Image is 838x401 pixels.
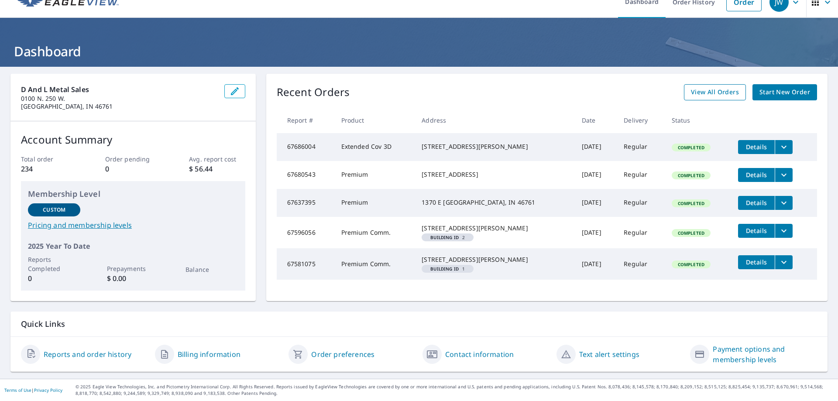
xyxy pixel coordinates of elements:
p: Custom [43,206,65,214]
a: View All Orders [684,84,746,100]
div: [STREET_ADDRESS][PERSON_NAME] [422,224,568,233]
td: [DATE] [575,133,617,161]
td: [DATE] [575,161,617,189]
span: 1 [425,267,470,271]
button: filesDropdownBtn-67637395 [775,196,793,210]
td: [DATE] [575,248,617,280]
button: detailsBtn-67596056 [738,224,775,238]
button: filesDropdownBtn-67581075 [775,255,793,269]
th: Delivery [617,107,664,133]
p: Recent Orders [277,84,350,100]
td: Premium Comm. [334,248,415,280]
td: [DATE] [575,189,617,217]
span: 2 [425,235,470,240]
p: Balance [185,265,238,274]
h1: Dashboard [10,42,828,60]
p: Quick Links [21,319,817,329]
p: Avg. report cost [189,154,245,164]
a: Billing information [178,349,240,360]
p: 0 [28,273,80,284]
a: Start New Order [752,84,817,100]
a: Order preferences [311,349,374,360]
a: Text alert settings [579,349,639,360]
button: filesDropdownBtn-67680543 [775,168,793,182]
em: Building ID [430,235,459,240]
p: Membership Level [28,188,238,200]
button: detailsBtn-67680543 [738,168,775,182]
a: Privacy Policy [34,387,62,393]
th: Date [575,107,617,133]
td: 67680543 [277,161,334,189]
th: Report # [277,107,334,133]
p: $ 0.00 [107,273,159,284]
td: Premium [334,161,415,189]
p: $ 56.44 [189,164,245,174]
td: 67596056 [277,217,334,248]
button: detailsBtn-67637395 [738,196,775,210]
th: Status [665,107,731,133]
td: Premium [334,189,415,217]
a: Pricing and membership levels [28,220,238,230]
td: Regular [617,217,664,248]
p: 0100 N. 250 W. [21,95,217,103]
p: [GEOGRAPHIC_DATA], IN 46761 [21,103,217,110]
span: Details [743,226,769,235]
td: Extended Cov 3D [334,133,415,161]
td: Premium Comm. [334,217,415,248]
span: Completed [673,261,710,267]
a: Terms of Use [4,387,31,393]
td: [DATE] [575,217,617,248]
p: 0 [105,164,161,174]
td: 67686004 [277,133,334,161]
a: Contact information [445,349,514,360]
a: Payment options and membership levels [713,344,817,365]
td: Regular [617,161,664,189]
span: Details [743,143,769,151]
span: Details [743,199,769,207]
p: | [4,387,62,393]
td: Regular [617,248,664,280]
div: [STREET_ADDRESS] [422,170,568,179]
td: 67581075 [277,248,334,280]
p: Prepayments [107,264,159,273]
p: Order pending [105,154,161,164]
span: Completed [673,172,710,178]
div: [STREET_ADDRESS][PERSON_NAME] [422,142,568,151]
span: Completed [673,144,710,151]
th: Address [415,107,575,133]
span: Details [743,171,769,179]
td: Regular [617,133,664,161]
span: Completed [673,230,710,236]
p: Reports Completed [28,255,80,273]
button: detailsBtn-67581075 [738,255,775,269]
th: Product [334,107,415,133]
button: detailsBtn-67686004 [738,140,775,154]
em: Building ID [430,267,459,271]
span: Start New Order [759,87,810,98]
p: 234 [21,164,77,174]
p: Total order [21,154,77,164]
button: filesDropdownBtn-67686004 [775,140,793,154]
div: 1370 E [GEOGRAPHIC_DATA], IN 46761 [422,198,568,207]
span: Details [743,258,769,266]
p: © 2025 Eagle View Technologies, Inc. and Pictometry International Corp. All Rights Reserved. Repo... [76,384,834,397]
p: Account Summary [21,132,245,147]
button: filesDropdownBtn-67596056 [775,224,793,238]
span: View All Orders [691,87,739,98]
p: D And L Metal Sales [21,84,217,95]
span: Completed [673,200,710,206]
div: [STREET_ADDRESS][PERSON_NAME] [422,255,568,264]
td: 67637395 [277,189,334,217]
p: 2025 Year To Date [28,241,238,251]
a: Reports and order history [44,349,131,360]
td: Regular [617,189,664,217]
